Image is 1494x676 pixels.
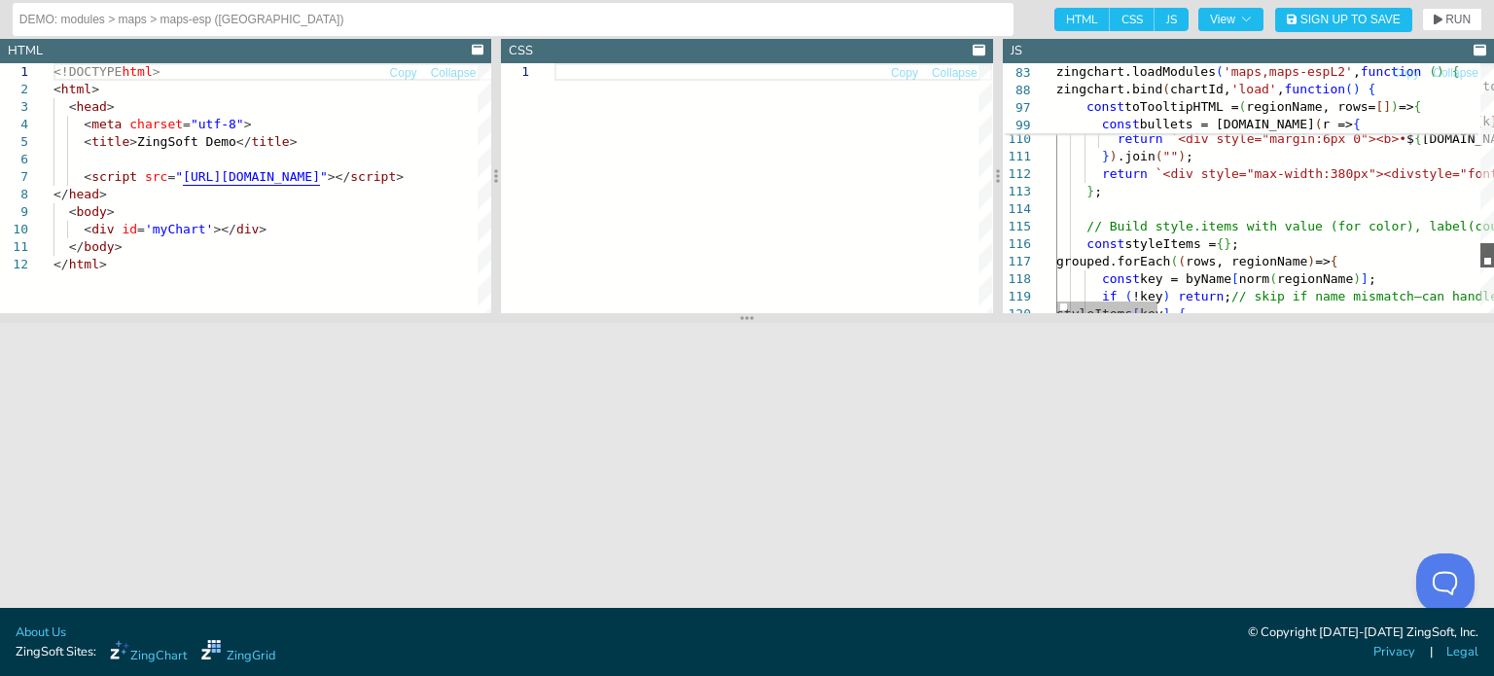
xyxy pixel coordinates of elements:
[431,67,477,79] span: Collapse
[931,64,978,83] button: Collapse
[1102,117,1140,131] span: const
[183,169,320,184] span: [URL][DOMAIN_NAME]
[84,239,114,254] span: body
[1353,82,1361,96] span: )
[1186,254,1307,268] span: rows, regionName
[1416,553,1475,612] iframe: Toggle Customer Support
[1102,289,1118,303] span: if
[1102,271,1140,286] span: const
[1003,200,1031,218] div: 114
[1132,289,1162,303] span: !key
[1162,82,1170,96] span: (
[145,222,213,236] span: 'myChart'
[1231,271,1239,286] span: [
[328,169,350,184] span: ></
[53,257,69,271] span: </
[1373,643,1415,661] a: Privacy
[69,187,99,201] span: head
[1003,253,1031,270] div: 117
[1170,131,1406,146] span: `<div style="margin:6px 0"><b>•
[8,42,43,60] div: HTML
[1224,64,1353,79] span: 'maps,maps-espL2'
[16,643,96,661] span: ZingSoft Sites:
[1003,64,1031,82] span: 83
[1445,14,1471,25] span: RUN
[1086,236,1124,251] span: const
[115,239,123,254] span: >
[107,204,115,219] span: >
[1224,236,1231,251] span: }
[1155,149,1162,163] span: (
[1056,82,1163,96] span: zingchart.bind
[259,222,267,236] span: >
[107,99,115,114] span: >
[122,64,152,79] span: html
[1391,99,1399,114] span: )
[1353,117,1361,131] span: {
[1239,271,1269,286] span: norm
[236,134,252,149] span: </
[1383,99,1391,114] span: ]
[1353,271,1361,286] span: )
[1186,149,1193,163] span: ;
[1315,117,1323,131] span: (
[53,64,122,79] span: <!DOCTYPE
[1391,64,1420,83] button: Copy
[1140,117,1315,131] span: bullets = [DOMAIN_NAME]
[1198,8,1263,31] button: View
[1003,130,1031,148] div: 110
[191,117,244,131] span: "utf-8"
[252,134,290,149] span: title
[84,134,91,149] span: <
[1239,99,1247,114] span: (
[1361,64,1422,79] span: function
[1353,64,1361,79] span: ,
[145,169,167,184] span: src
[84,222,91,236] span: <
[390,67,417,79] span: Copy
[350,169,396,184] span: script
[1003,148,1031,165] div: 111
[1433,67,1478,79] span: Collapse
[1056,254,1170,268] span: grouped.forEach
[1284,82,1345,96] span: function
[1056,64,1216,79] span: zingchart.loadModules
[1246,99,1375,114] span: regionName, rows=
[53,82,61,96] span: <
[1155,166,1413,181] span: `<div style="max-width:380px"><div
[244,117,252,131] span: >
[1003,165,1031,183] div: 112
[137,134,236,149] span: ZingSoft Demo
[99,187,107,201] span: >
[1086,219,1467,233] span: // Build style.items with value (for color), label
[69,99,77,114] span: <
[1345,82,1353,96] span: (
[110,640,187,665] a: ZingChart
[890,64,919,83] button: Copy
[1117,131,1162,146] span: return
[1170,254,1178,268] span: (
[84,169,91,184] span: <
[389,64,418,83] button: Copy
[1330,254,1337,268] span: {
[153,64,160,79] span: >
[1003,99,1031,117] span: 97
[1414,131,1422,146] span: {
[76,99,106,114] span: head
[53,187,69,201] span: </
[1011,42,1022,60] div: JS
[430,64,478,83] button: Collapse
[509,42,533,60] div: CSS
[1155,8,1189,31] span: JS
[1110,8,1155,31] span: CSS
[1003,235,1031,253] div: 116
[213,222,235,236] span: ></
[1399,99,1414,114] span: =>
[69,204,77,219] span: <
[1054,8,1189,31] div: checkbox-group
[1307,254,1315,268] span: )
[1003,183,1031,200] div: 113
[1248,623,1478,643] div: © Copyright [DATE]-[DATE] ZingSoft, Inc.
[69,257,99,271] span: html
[236,222,259,236] span: div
